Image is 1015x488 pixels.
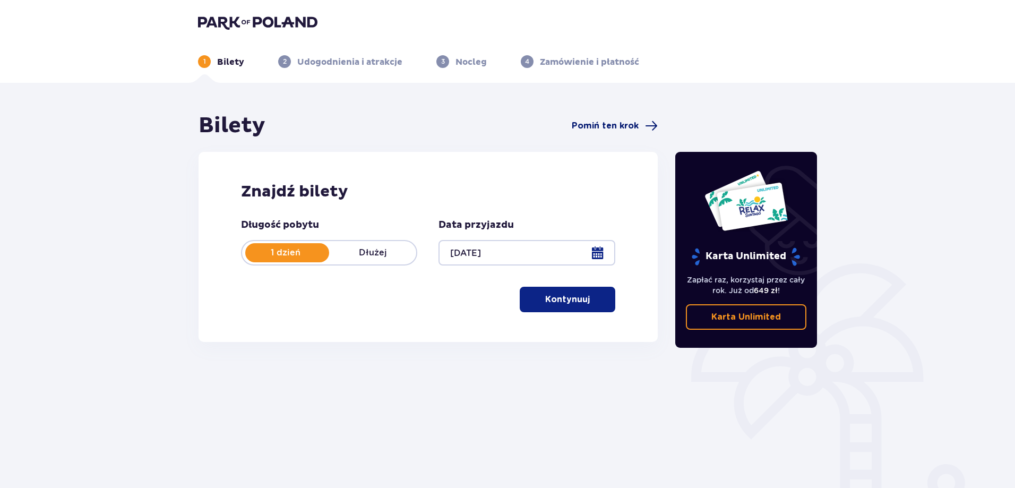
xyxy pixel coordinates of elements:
[241,219,319,232] p: Długość pobytu
[686,304,807,330] a: Karta Unlimited
[525,57,529,66] p: 4
[297,56,402,68] p: Udogodnienia i atrakcje
[242,247,329,259] p: 1 dzień
[545,294,590,305] p: Kontynuuj
[572,119,658,132] a: Pomiń ten krok
[572,120,639,132] span: Pomiń ten krok
[520,287,615,312] button: Kontynuuj
[199,113,265,139] h1: Bilety
[455,56,487,68] p: Nocleg
[438,219,514,232] p: Data przyjazdu
[217,56,244,68] p: Bilety
[540,56,639,68] p: Zamówienie i płatność
[686,275,807,296] p: Zapłać raz, korzystaj przez cały rok. Już od !
[441,57,445,66] p: 3
[691,247,801,266] p: Karta Unlimited
[283,57,287,66] p: 2
[754,286,778,295] span: 649 zł
[329,247,416,259] p: Dłużej
[203,57,206,66] p: 1
[198,15,317,30] img: Park of Poland logo
[241,182,615,202] h2: Znajdź bilety
[711,311,781,323] p: Karta Unlimited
